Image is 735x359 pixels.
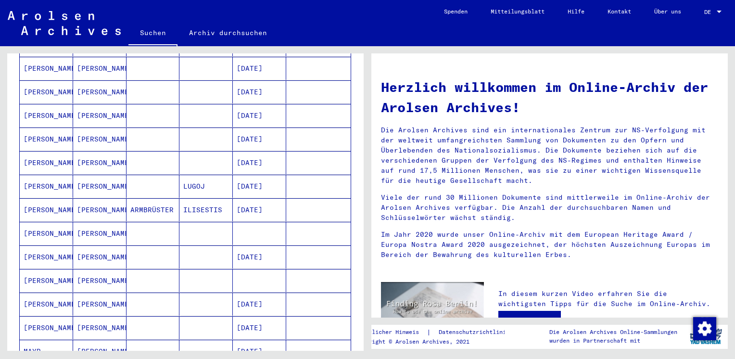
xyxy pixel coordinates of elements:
[20,198,73,221] mat-cell: [PERSON_NAME]
[73,175,127,198] mat-cell: [PERSON_NAME]
[20,128,73,151] mat-cell: [PERSON_NAME]
[179,175,233,198] mat-cell: LUGOJ
[233,175,286,198] mat-cell: [DATE]
[693,317,716,340] img: Zustimmung ändern
[381,192,718,223] p: Viele der rund 30 Millionen Dokumente sind mittlerweile im Online-Archiv der Arolsen Archives ver...
[233,316,286,339] mat-cell: [DATE]
[73,316,127,339] mat-cell: [PERSON_NAME]
[20,151,73,174] mat-cell: [PERSON_NAME]
[20,222,73,245] mat-cell: [PERSON_NAME]
[73,104,127,127] mat-cell: [PERSON_NAME]
[73,293,127,316] mat-cell: [PERSON_NAME]
[73,245,127,269] mat-cell: [PERSON_NAME]
[381,77,718,117] h1: Herzlich willkommen im Online-Archiv der Arolsen Archives!
[233,151,286,174] mat-cell: [DATE]
[688,324,724,348] img: yv_logo.png
[179,198,233,221] mat-cell: ILISESTIS
[73,80,127,103] mat-cell: [PERSON_NAME]
[177,21,279,44] a: Archiv durchsuchen
[498,289,718,309] p: In diesem kurzen Video erfahren Sie die wichtigsten Tipps für die Suche im Online-Archiv.
[233,293,286,316] mat-cell: [DATE]
[128,21,177,46] a: Suchen
[73,128,127,151] mat-cell: [PERSON_NAME]
[233,245,286,269] mat-cell: [DATE]
[8,11,121,35] img: Arolsen_neg.svg
[73,269,127,292] mat-cell: [PERSON_NAME]
[127,198,180,221] mat-cell: ARMBRÜSTER
[73,151,127,174] mat-cell: [PERSON_NAME]
[73,222,127,245] mat-cell: [PERSON_NAME]
[20,293,73,316] mat-cell: [PERSON_NAME]
[355,337,521,346] p: Copyright © Arolsen Archives, 2021
[381,230,718,260] p: Im Jahr 2020 wurde unser Online-Archiv mit dem European Heritage Award / Europa Nostra Award 2020...
[73,198,127,221] mat-cell: [PERSON_NAME]
[20,269,73,292] mat-cell: [PERSON_NAME]
[20,104,73,127] mat-cell: [PERSON_NAME]
[427,327,431,337] font: |
[233,128,286,151] mat-cell: [DATE]
[498,311,561,330] a: Video öffnen
[381,125,718,186] p: Die Arolsen Archives sind ein internationales Zentrum zur NS-Verfolgung mit der weltweit umfangre...
[704,9,715,15] span: DE
[20,175,73,198] mat-cell: [PERSON_NAME]
[355,327,427,337] a: Rechtlicher Hinweis
[20,316,73,339] mat-cell: [PERSON_NAME]
[431,327,521,337] a: Datenschutzrichtlinie
[233,104,286,127] mat-cell: [DATE]
[233,80,286,103] mat-cell: [DATE]
[20,57,73,80] mat-cell: [PERSON_NAME]
[20,80,73,103] mat-cell: [PERSON_NAME]
[233,57,286,80] mat-cell: [DATE]
[73,57,127,80] mat-cell: [PERSON_NAME]
[20,245,73,269] mat-cell: [PERSON_NAME]
[549,328,677,336] p: Die Arolsen Archives Online-Sammlungen
[549,336,677,345] p: wurden in Partnerschaft mit
[381,282,484,338] img: video.jpg
[233,198,286,221] mat-cell: [DATE]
